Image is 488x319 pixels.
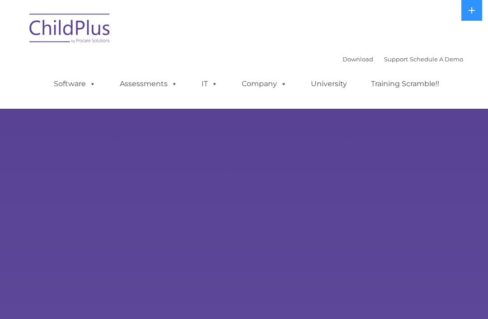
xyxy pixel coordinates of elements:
a: Company [233,75,296,93]
a: Download [343,55,373,63]
a: Support [384,55,408,63]
img: ChildPlus by Procare Solutions [25,7,115,52]
a: IT [192,75,227,93]
font: | [343,55,463,63]
a: Assessments [111,75,187,93]
a: Training Scramble!! [362,75,448,93]
a: University [302,75,356,93]
a: Schedule A Demo [410,55,463,63]
a: Software [45,75,105,93]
